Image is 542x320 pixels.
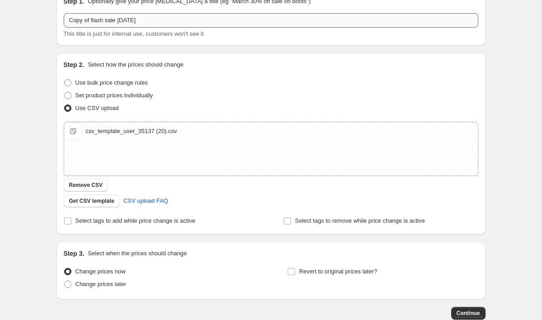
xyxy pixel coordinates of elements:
[69,197,115,205] span: Get CSV template
[75,268,126,275] span: Change prices now
[64,13,478,28] input: 30% off holiday sale
[299,268,377,275] span: Revert to original prices later?
[64,179,108,191] button: Remove CSV
[64,30,204,37] span: This title is just for internal use, customers won't see it
[64,249,84,258] h2: Step 3.
[123,196,168,205] span: CSV upload FAQ
[75,79,148,86] span: Use bulk price change rules
[64,195,120,207] button: Get CSV template
[118,194,173,208] a: CSV upload FAQ
[451,307,486,320] button: Continue
[75,281,126,287] span: Change prices later
[75,105,119,111] span: Use CSV upload
[75,92,153,99] span: Set product prices individually
[88,60,183,69] p: Select how the prices should change
[295,217,425,224] span: Select tags to remove while price change is active
[75,217,196,224] span: Select tags to add while price change is active
[64,60,84,69] h2: Step 2.
[69,181,103,189] span: Remove CSV
[88,249,187,258] p: Select when the prices should change
[457,310,480,317] span: Continue
[86,127,177,136] div: csv_template_user_35137 (20).csv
